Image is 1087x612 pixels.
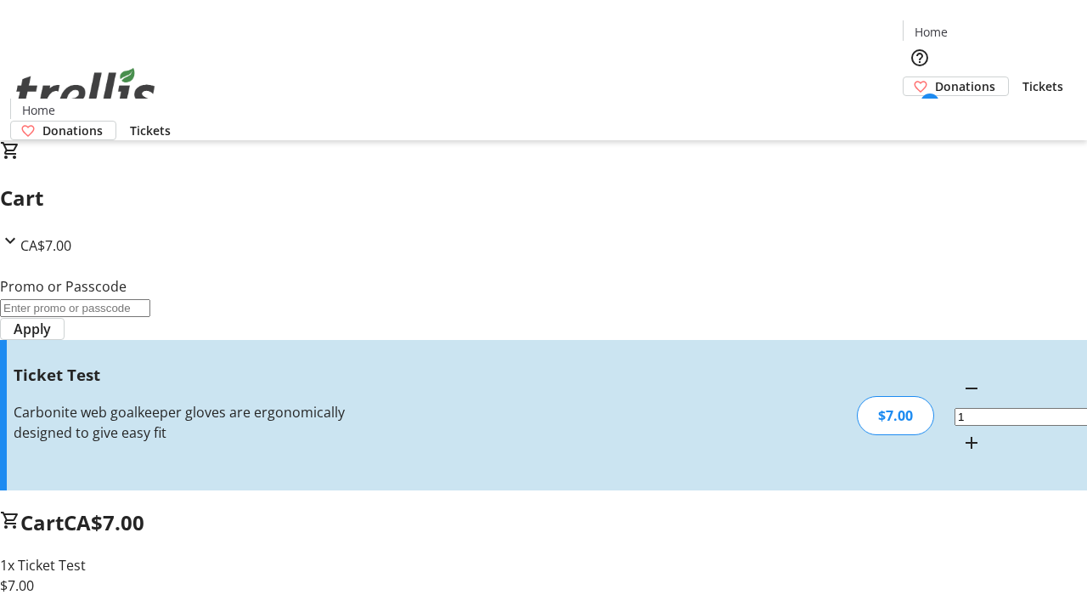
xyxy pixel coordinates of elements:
[130,122,171,139] span: Tickets
[955,426,988,460] button: Increment by one
[11,101,65,119] a: Home
[116,122,184,139] a: Tickets
[903,76,1009,96] a: Donations
[904,23,958,41] a: Home
[14,402,385,443] div: Carbonite web goalkeeper gloves are ergonomically designed to give easy fit
[903,41,937,75] button: Help
[22,101,55,119] span: Home
[1009,77,1077,95] a: Tickets
[903,96,937,130] button: Cart
[14,363,385,387] h3: Ticket Test
[42,122,103,139] span: Donations
[1022,77,1063,95] span: Tickets
[935,77,995,95] span: Donations
[10,121,116,140] a: Donations
[20,236,71,255] span: CA$7.00
[955,371,988,405] button: Decrement by one
[915,23,948,41] span: Home
[10,49,161,134] img: Orient E2E Organization T6w4RVvN1s's Logo
[14,319,51,339] span: Apply
[857,396,934,435] div: $7.00
[64,508,144,536] span: CA$7.00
